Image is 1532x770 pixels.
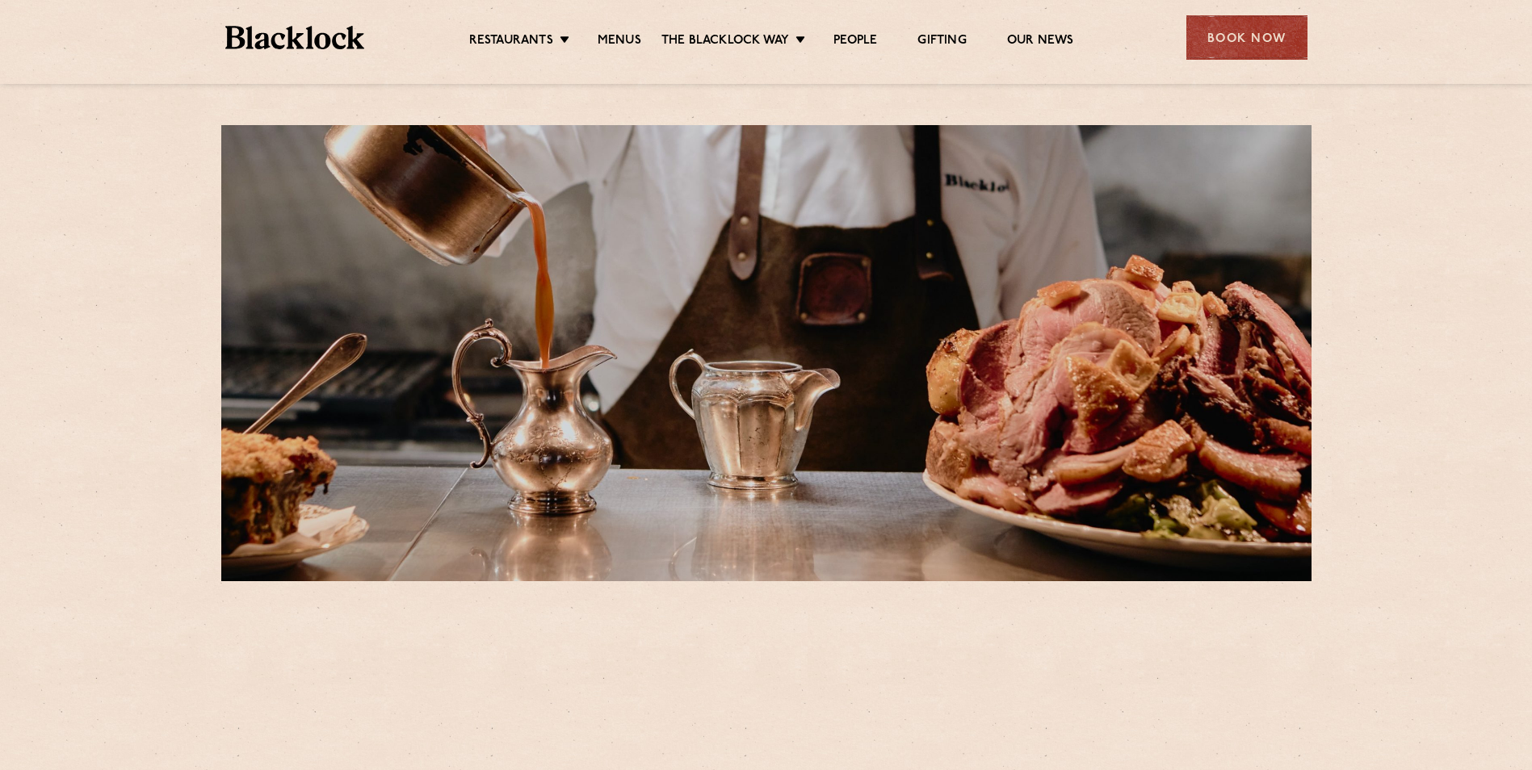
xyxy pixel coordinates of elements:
[469,33,553,51] a: Restaurants
[1186,15,1307,60] div: Book Now
[661,33,789,51] a: The Blacklock Way
[1007,33,1074,51] a: Our News
[833,33,877,51] a: People
[917,33,966,51] a: Gifting
[225,26,365,49] img: BL_Textured_Logo-footer-cropped.svg
[598,33,641,51] a: Menus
